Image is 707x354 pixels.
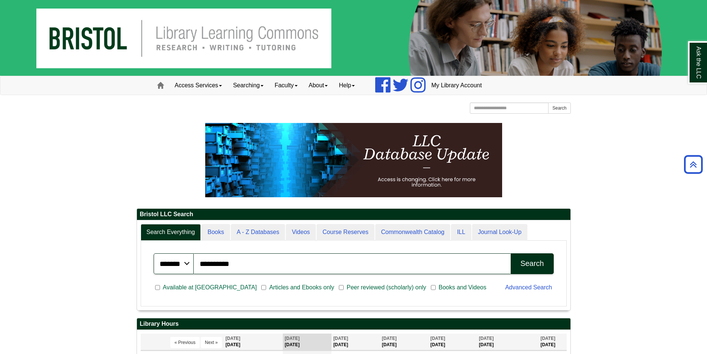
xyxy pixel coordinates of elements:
[137,318,570,330] h2: Library Hours
[205,123,502,197] img: HTML tutorial
[333,76,360,95] a: Help
[426,76,487,95] a: My Library Account
[269,76,303,95] a: Faculty
[286,224,316,241] a: Videos
[436,283,490,292] span: Books and Videos
[317,224,374,241] a: Course Reserves
[548,103,570,114] button: Search
[303,76,334,95] a: About
[285,336,300,341] span: [DATE]
[511,253,553,274] button: Search
[226,336,240,341] span: [DATE]
[382,336,397,341] span: [DATE]
[380,334,429,350] th: [DATE]
[477,334,539,350] th: [DATE]
[261,284,266,291] input: Articles and Ebooks only
[344,283,429,292] span: Peer reviewed (scholarly) only
[170,337,200,348] button: « Previous
[160,283,260,292] span: Available at [GEOGRAPHIC_DATA]
[169,76,228,95] a: Access Services
[451,224,471,241] a: ILL
[505,284,552,290] a: Advanced Search
[283,334,331,350] th: [DATE]
[333,336,348,341] span: [DATE]
[539,334,566,350] th: [DATE]
[431,336,445,341] span: [DATE]
[375,224,451,241] a: Commonwealth Catalog
[231,224,285,241] a: A - Z Databases
[266,283,337,292] span: Articles and Ebooks only
[224,334,283,350] th: [DATE]
[540,336,555,341] span: [DATE]
[331,334,380,350] th: [DATE]
[472,224,527,241] a: Journal Look-Up
[520,259,544,268] div: Search
[228,76,269,95] a: Searching
[155,284,160,291] input: Available at [GEOGRAPHIC_DATA]
[137,209,570,220] h2: Bristol LLC Search
[431,284,436,291] input: Books and Videos
[141,224,201,241] a: Search Everything
[201,337,222,348] button: Next »
[202,224,230,241] a: Books
[429,334,477,350] th: [DATE]
[479,336,494,341] span: [DATE]
[681,159,705,169] a: Back to Top
[339,284,344,291] input: Peer reviewed (scholarly) only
